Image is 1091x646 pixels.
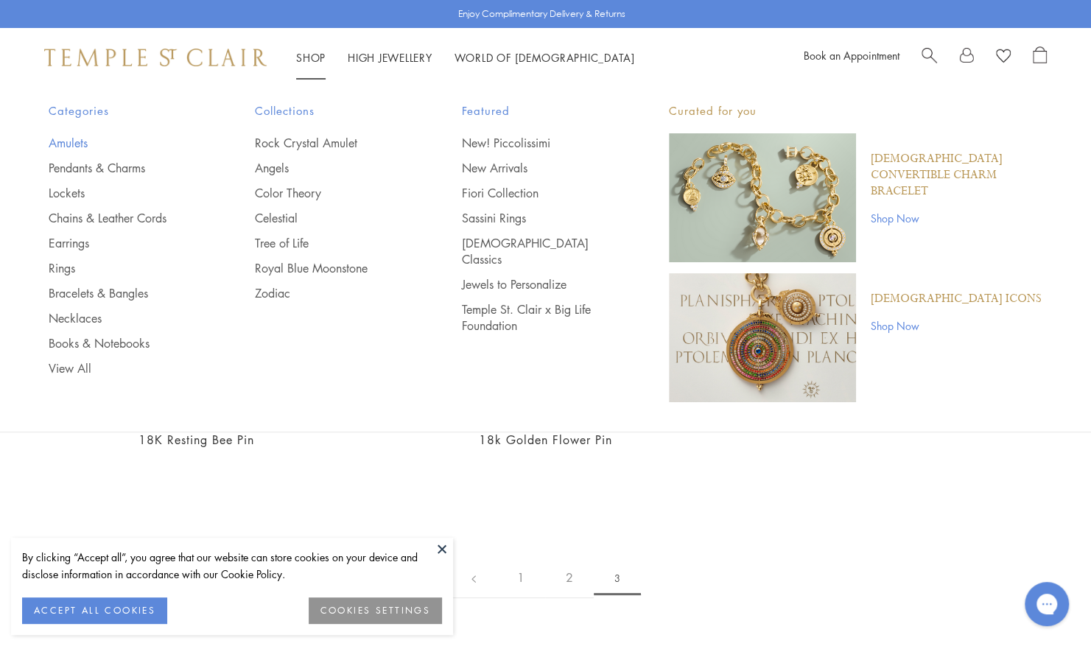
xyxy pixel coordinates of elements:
[462,135,610,151] a: New! Piccolissimi
[462,276,610,292] a: Jewels to Personalize
[1017,577,1076,631] iframe: Gorgias live chat messenger
[255,210,403,226] a: Celestial
[462,102,610,120] span: Featured
[462,185,610,201] a: Fiori Collection
[545,558,594,598] a: 2
[348,50,432,65] a: High JewelleryHigh Jewellery
[871,210,1043,226] a: Shop Now
[497,558,545,598] a: 1
[479,432,612,448] a: 18k Golden Flower Pin
[309,597,442,624] button: COOKIES SETTINGS
[49,285,197,301] a: Bracelets & Bangles
[138,432,254,448] a: 18K Resting Bee Pin
[49,102,197,120] span: Categories
[922,46,937,69] a: Search
[1033,46,1047,69] a: Open Shopping Bag
[451,558,497,598] a: Previous page
[49,185,197,201] a: Lockets
[49,210,197,226] a: Chains & Leather Cords
[22,597,167,624] button: ACCEPT ALL COOKIES
[49,335,197,351] a: Books & Notebooks
[462,210,610,226] a: Sassini Rings
[49,260,197,276] a: Rings
[462,301,610,334] a: Temple St. Clair x Big Life Foundation
[594,561,641,595] span: 3
[255,160,403,176] a: Angels
[255,185,403,201] a: Color Theory
[49,310,197,326] a: Necklaces
[871,291,1042,307] a: [DEMOGRAPHIC_DATA] Icons
[296,50,326,65] a: ShopShop
[22,549,442,583] div: By clicking “Accept all”, you agree that our website can store cookies on your device and disclos...
[49,235,197,251] a: Earrings
[255,135,403,151] a: Rock Crystal Amulet
[462,235,610,267] a: [DEMOGRAPHIC_DATA] Classics
[49,360,197,376] a: View All
[255,285,403,301] a: Zodiac
[49,160,197,176] a: Pendants & Charms
[296,49,635,67] nav: Main navigation
[255,102,403,120] span: Collections
[996,46,1011,69] a: View Wishlist
[458,7,625,21] p: Enjoy Complimentary Delivery & Returns
[871,151,1043,200] a: [DEMOGRAPHIC_DATA] Convertible Charm Bracelet
[871,317,1042,334] a: Shop Now
[462,160,610,176] a: New Arrivals
[455,50,635,65] a: World of [DEMOGRAPHIC_DATA]World of [DEMOGRAPHIC_DATA]
[49,135,197,151] a: Amulets
[669,102,1043,120] p: Curated for you
[804,48,899,63] a: Book an Appointment
[255,260,403,276] a: Royal Blue Moonstone
[44,49,267,66] img: Temple St. Clair
[255,235,403,251] a: Tree of Life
